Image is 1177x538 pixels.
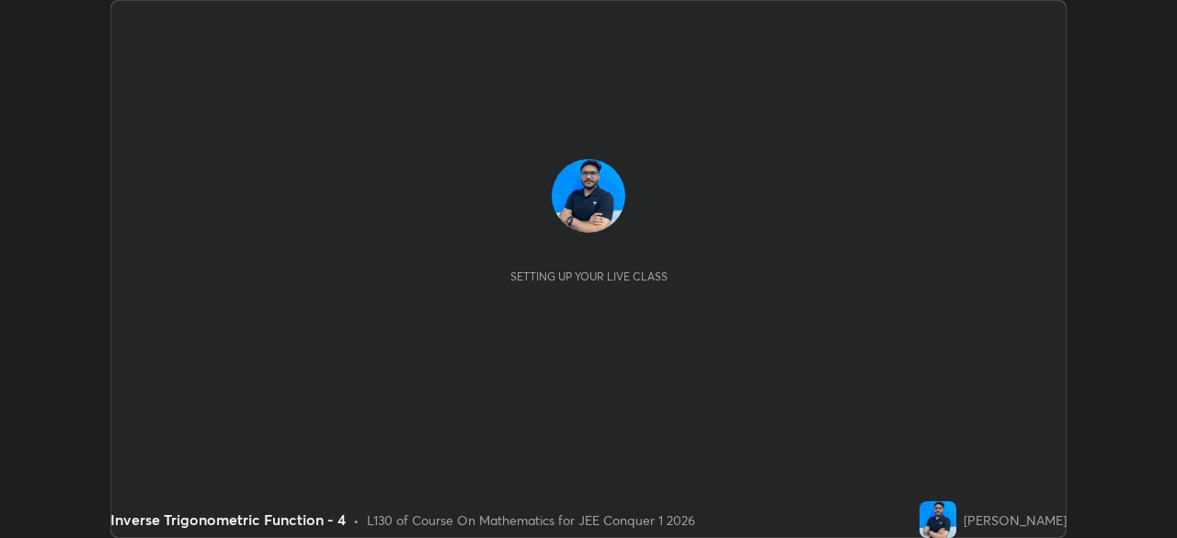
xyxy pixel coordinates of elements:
[110,509,346,531] div: Inverse Trigonometric Function - 4
[552,159,625,233] img: ab24a058a92a4a82a9f905d27f7b9411.jpg
[367,510,695,530] div: L130 of Course On Mathematics for JEE Conquer 1 2026
[510,269,668,283] div: Setting up your live class
[353,510,360,530] div: •
[964,510,1067,530] div: [PERSON_NAME]
[920,501,956,538] img: ab24a058a92a4a82a9f905d27f7b9411.jpg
